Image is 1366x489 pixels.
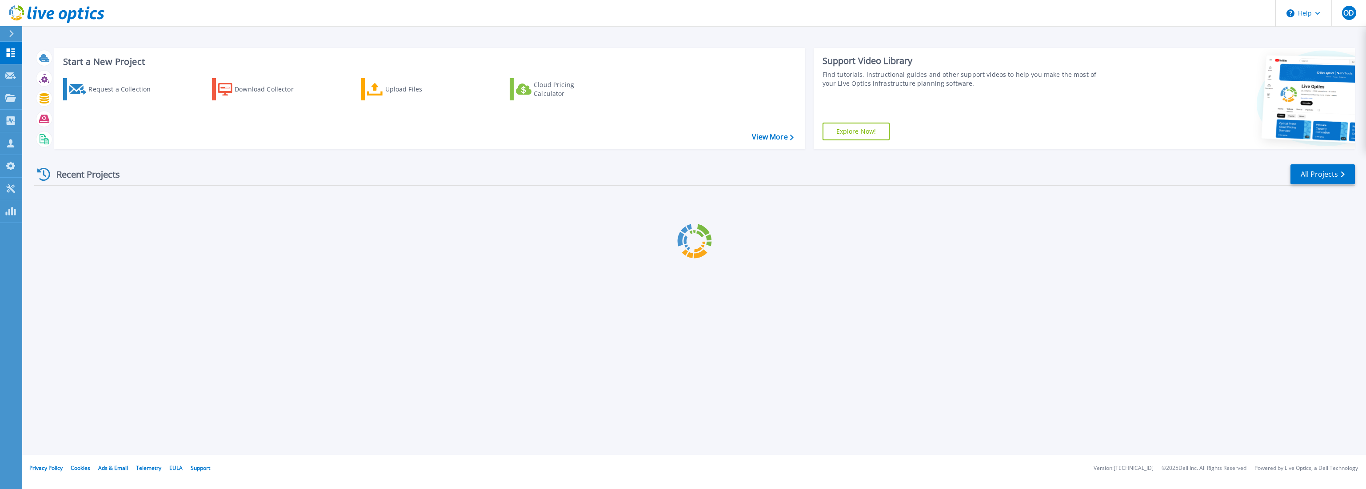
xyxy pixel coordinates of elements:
a: Cookies [71,464,90,472]
h3: Start a New Project [63,57,793,67]
div: Download Collector [235,80,306,98]
span: OD [1343,9,1354,16]
div: Support Video Library [823,55,1104,67]
a: Ads & Email [98,464,128,472]
div: Find tutorials, instructional guides and other support videos to help you make the most of your L... [823,70,1104,88]
li: © 2025 Dell Inc. All Rights Reserved [1162,465,1246,471]
a: Telemetry [136,464,161,472]
a: Explore Now! [823,123,890,140]
a: Support [191,464,210,472]
div: Upload Files [385,80,456,98]
div: Request a Collection [88,80,160,98]
a: Download Collector [212,78,311,100]
div: Recent Projects [34,163,132,185]
a: EULA [169,464,183,472]
a: Request a Collection [63,78,162,100]
li: Powered by Live Optics, a Dell Technology [1254,465,1358,471]
a: Cloud Pricing Calculator [510,78,609,100]
a: Upload Files [361,78,460,100]
a: Privacy Policy [29,464,63,472]
a: All Projects [1290,164,1355,184]
a: View More [752,133,793,141]
div: Cloud Pricing Calculator [534,80,605,98]
li: Version: [TECHNICAL_ID] [1094,465,1154,471]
